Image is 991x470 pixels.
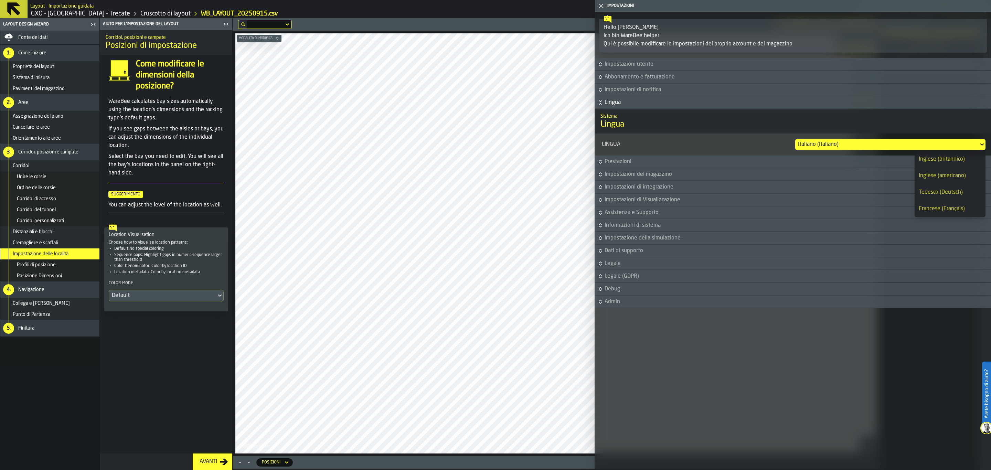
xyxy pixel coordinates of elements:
[108,201,224,209] p: You can adjust the level of the location as well.
[0,226,99,237] li: menu Distanziali e blocchi
[18,325,34,331] span: Finitura
[18,35,47,40] span: Fonte dei dati
[0,31,99,45] li: menu Fonte dei dati
[3,147,14,158] div: 3.
[0,122,99,133] li: menu Cancellare le aree
[0,61,99,72] li: menu Proprietà del layout
[237,36,274,40] span: Modalità di modifica
[18,100,29,105] span: Aree
[0,320,99,337] li: menu Finitura
[114,253,224,262] li: Sequence Gaps: Highlight gaps in numeric sequence larger than threshold
[915,151,985,168] li: dropdown-item
[13,125,50,130] span: Cancellare le aree
[3,323,14,334] div: 5.
[109,240,224,245] p: Choose how to visualise location patterns:
[919,155,981,163] div: Inglese (britannico)
[108,97,224,122] p: WareBee calculates bay sizes automatically using the location's dimensions and the racking type's...
[915,201,985,217] li: dropdown-item
[31,10,130,18] a: link-to-/wh/i/7274009e-5361-4e21-8e36-7045ee840609
[3,97,14,108] div: 2.
[245,459,253,466] button: Minimize
[13,75,50,81] span: Sistema di misura
[0,204,99,215] li: menu Corridoi del tunnel
[17,196,56,202] span: Corridoi di accesso
[262,460,280,465] div: DropdownMenuValue-locations
[112,291,214,300] div: DropdownMenuValue-default
[0,18,99,31] header: Layout Design Wizard
[100,30,232,55] div: title-Posizioni di impostazione
[13,86,65,92] span: Pavimenti del magazzino
[106,40,197,51] span: Posizioni di impostazione
[3,47,14,58] div: 1.
[221,20,231,28] label: button-toggle-Chiudimi
[13,163,29,169] span: Corridoi
[0,259,99,270] li: menu Profili di posizione
[915,151,985,382] ul: dropdown-menu
[193,453,232,470] button: button-Avanti
[140,10,191,18] a: link-to-/wh/i/7274009e-5361-4e21-8e36-7045ee840609/designer
[0,111,99,122] li: menu Assegnazione del piano
[236,459,244,466] button: Maximize
[13,64,54,70] span: Proprietà del layout
[18,50,46,56] span: Come iniziare
[0,281,99,298] li: menu Navigazione
[100,18,232,30] header: Aiuto per l'impostazione del layout
[919,205,981,213] div: Francese (Français)
[0,72,99,83] li: menu Sistema di misura
[915,168,985,184] li: dropdown-item
[108,152,224,177] p: Select the bay you need to edit. You will see all the bay's locations in the panel on the right-h...
[0,215,99,226] li: menu Corridoi personalizzati
[915,184,985,201] li: dropdown-item
[13,136,61,141] span: Orientamento alle aree
[237,35,281,42] button: button-
[197,458,220,466] div: Avanti
[919,172,981,180] div: Inglese (americano)
[256,458,293,467] div: DropdownMenuValue-locations
[0,133,99,144] li: menu Orientamento alle aree
[13,301,70,306] span: Collega e [PERSON_NAME]
[13,229,53,235] span: Distanziali e blocchi
[109,280,224,301] div: Color ModeDropdownMenuValue-default
[201,10,278,18] a: link-to-/wh/i/7274009e-5361-4e21-8e36-7045ee840609/import/layout/85bddf05-4680-48f9-b446-867618dc...
[0,160,99,171] li: menu Corridoi
[102,22,221,26] div: Aiuto per l'impostazione del layout
[30,2,94,9] h2: Sub Title
[0,237,99,248] li: menu Cremagliere e scaffali
[17,174,46,180] span: Unire le corsie
[108,191,143,198] span: Suggerimento
[18,149,78,155] span: Corridoi, posizioni e campate
[0,193,99,204] li: menu Corridoi di accesso
[0,309,99,320] li: menu Punto di Partenza
[0,298,99,309] li: menu Collega e Collega Aree
[108,125,224,150] p: If you see gaps between the aisles or bays, you can adjust the dimensions of the individual locat...
[237,438,276,452] a: logo-header
[0,248,99,259] li: menu Impostazione delle località
[17,207,56,213] span: Corridoi del tunnel
[13,251,68,257] span: Impostazione delle località
[114,246,224,251] li: Default No special coloring
[114,270,224,275] li: Location metadata: Color by location metadata
[3,284,14,295] div: 4.
[0,83,99,94] li: menu Pavimenti del magazzino
[17,185,56,191] span: Ordine delle corsie
[241,22,245,26] div: hide filter
[114,264,224,268] li: Color Denominator: Color by location ID
[983,362,990,425] label: Avete bisogno di aiuto?
[30,10,476,18] nav: Breadcrumb
[136,59,224,92] h4: Come modificare le dimensioni della posizione?
[103,59,230,92] div: input-question-Come modificare le dimensioni della posizione?
[0,144,99,160] li: menu Corridoi, posizioni e campate
[0,182,99,193] li: menu Ordine delle corsie
[0,94,99,111] li: menu Aree
[0,270,99,281] li: menu Posizione Dimensioni
[18,287,44,292] span: Navigazione
[88,20,98,29] label: button-toggle-Chiudimi
[17,262,56,268] span: Profili di posizione
[109,232,224,237] h3: Location Visualisation
[13,114,63,119] span: Assegnazione del piano
[106,33,227,40] h2: Sub Title
[13,312,50,317] span: Punto di Partenza
[0,45,99,61] li: menu Come iniziare
[0,171,99,182] li: menu Unire le corsie
[2,22,88,27] div: Layout Design Wizard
